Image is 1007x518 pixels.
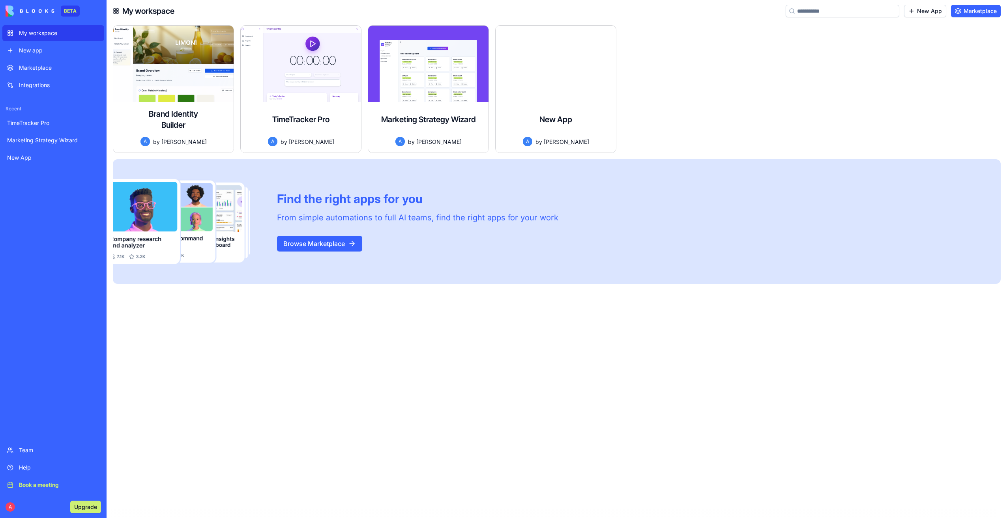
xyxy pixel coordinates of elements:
div: Marketing Strategy Wizard [7,136,99,144]
div: Help [19,464,99,471]
img: logo [6,6,54,17]
a: New AppAby[PERSON_NAME] [495,25,616,153]
span: by [281,138,287,146]
div: BETA [61,6,80,17]
div: Book a meeting [19,481,99,489]
a: Integrations [2,77,104,93]
a: New app [2,43,104,58]
a: Marketing Strategy WizardAby[PERSON_NAME] [368,25,489,153]
span: A [523,137,532,146]
span: [PERSON_NAME] [544,138,589,146]
div: From simple automations to full AI teams, find the right apps for your work [277,212,558,223]
div: New App [7,154,99,162]
span: by [408,138,415,146]
a: Marketplace [2,60,104,76]
a: Marketing Strategy Wizard [2,132,104,148]
a: TimeTracker ProAby[PERSON_NAME] [240,25,361,153]
a: BETA [6,6,80,17]
span: [PERSON_NAME] [416,138,462,146]
a: New App [904,5,946,17]
div: TimeTracker Pro [7,119,99,127]
button: Browse Marketplace [277,236,362,252]
div: Team [19,446,99,454]
a: Team [2,442,104,458]
span: [PERSON_NAME] [289,138,334,146]
a: My workspace [2,25,104,41]
span: A [268,137,277,146]
h4: My workspace [122,6,174,17]
div: My workspace [19,29,99,37]
a: Upgrade [70,503,101,511]
span: A [395,137,405,146]
span: Recent [2,106,104,112]
h4: TimeTracker Pro [272,114,329,125]
a: Browse Marketplace [277,240,362,248]
h4: New App [539,114,572,125]
span: A [140,137,150,146]
a: Book a meeting [2,477,104,493]
a: Help [2,460,104,475]
span: by [535,138,542,146]
span: A [6,502,15,512]
span: by [153,138,160,146]
button: Upgrade [70,501,101,513]
div: Marketplace [19,64,99,72]
a: Marketplace [951,5,1001,17]
span: [PERSON_NAME] [161,138,207,146]
div: Find the right apps for you [277,192,558,206]
a: New App [2,150,104,166]
h4: Marketing Strategy Wizard [381,114,476,125]
div: New app [19,47,99,54]
h4: Brand Identity Builder [142,108,205,130]
div: Integrations [19,81,99,89]
a: TimeTracker Pro [2,115,104,131]
a: Brand Identity BuilderAby[PERSON_NAME] [113,25,234,153]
